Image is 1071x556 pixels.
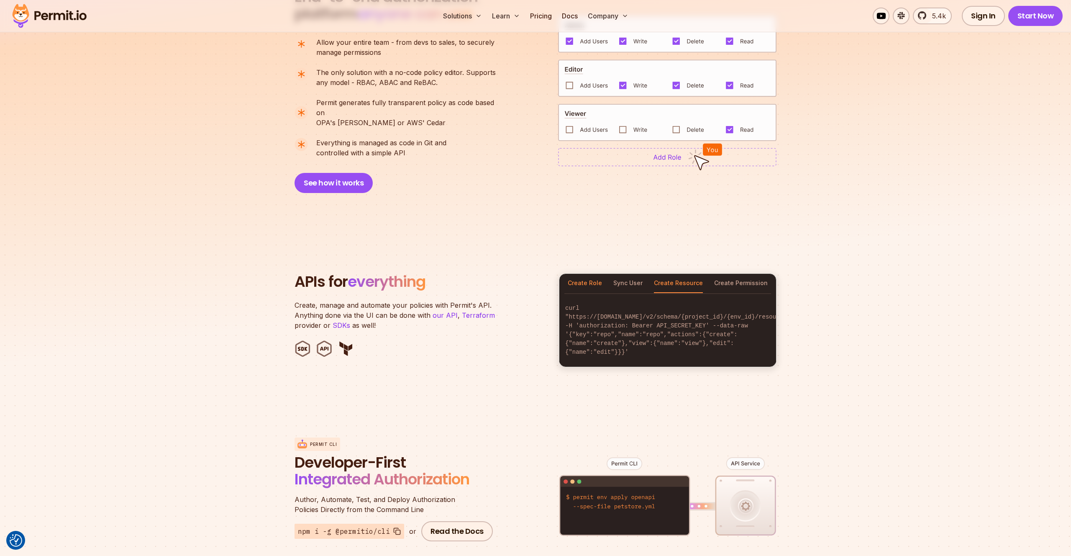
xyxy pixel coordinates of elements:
[10,534,22,547] img: Revisit consent button
[433,311,458,319] a: our API
[295,173,373,193] button: See how it works
[348,271,425,292] span: everything
[913,8,952,24] a: 5.4k
[316,37,495,47] span: Allow your entire team - from devs to sales, to securely
[559,297,776,363] code: curl "https://[DOMAIN_NAME]/v2/schema/{project_id}/{env_id}/resources" -H 'authorization: Bearer ...
[927,11,946,21] span: 5.4k
[654,274,703,293] button: Create Resource
[421,521,493,541] a: Read the Docs
[1008,6,1063,26] a: Start Now
[295,524,404,539] button: npm i -g @permitio/cli
[295,494,495,505] span: Author, Automate, Test, and Deploy Authorization
[310,441,337,448] p: Permit CLI
[295,454,495,471] span: Developer-First
[295,468,469,490] span: Integrated Authorization
[962,6,1005,26] a: Sign In
[462,311,495,319] a: Terraform
[316,98,503,128] p: OPA's [PERSON_NAME] or AWS' Cedar
[295,300,504,330] p: Create, manage and automate your policies with Permit's API. Anything done via the UI can be done...
[527,8,555,24] a: Pricing
[298,526,390,536] span: npm i -g @permitio/cli
[295,273,549,290] h2: APIs for
[489,8,523,24] button: Learn
[316,98,503,118] span: Permit generates fully transparent policy as code based on
[568,274,602,293] button: Create Role
[316,67,496,77] span: The only solution with a no-code policy editor. Supports
[316,67,496,88] p: any model - RBAC, ABAC and ReBAC.
[10,534,22,547] button: Consent Preferences
[295,494,495,515] p: Policies Directly from the Command Line
[8,2,90,30] img: Permit logo
[714,274,768,293] button: Create Permission
[613,274,643,293] button: Sync User
[440,8,485,24] button: Solutions
[316,138,446,148] span: Everything is managed as code in Git and
[559,8,581,24] a: Docs
[316,138,446,158] p: controlled with a simple API
[409,526,416,536] div: or
[584,8,632,24] button: Company
[333,321,350,329] a: SDKs
[316,37,495,57] p: manage permissions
